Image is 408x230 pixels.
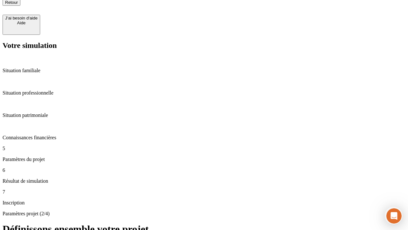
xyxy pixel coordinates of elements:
[3,68,405,73] p: Situation familiale
[386,208,402,224] iframe: Intercom live chat
[385,207,403,225] iframe: Intercom live chat discovery launcher
[3,135,405,141] p: Connaissances financières
[3,41,405,50] h2: Votre simulation
[3,157,405,162] p: Paramètres du projet
[3,15,40,35] button: J’ai besoin d'aideAide
[5,20,38,25] div: Aide
[5,16,38,20] div: J’ai besoin d'aide
[3,189,405,195] p: 7
[3,112,405,118] p: Situation patrimoniale
[3,90,405,96] p: Situation professionnelle
[3,200,405,206] p: Inscription
[3,211,405,217] p: Paramètres projet (2/4)
[3,146,405,151] p: 5
[3,178,405,184] p: Résultat de simulation
[3,167,405,173] p: 6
